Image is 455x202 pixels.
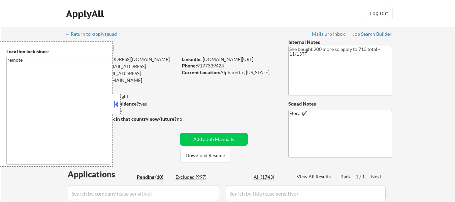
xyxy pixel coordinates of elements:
[353,32,392,36] div: Job Search Builder
[66,116,178,122] strong: Will need Visa to work in that country now/future?:
[288,39,392,46] div: Internal Notes
[297,173,333,180] div: View All Results
[6,48,110,55] div: Location Inclusions:
[312,32,346,36] div: Mailslurp Inbox
[182,69,277,76] div: Alpharetta , [US_STATE]
[175,174,209,180] div: Excluded (997)
[353,31,392,38] a: Job Search Builder
[180,133,248,146] button: Add a Job Manually
[366,7,393,20] button: Log Out
[66,56,177,63] div: [EMAIL_ADDRESS][DOMAIN_NAME]
[356,173,371,180] div: 1 / 1
[66,63,177,76] div: [EMAIL_ADDRESS][DOMAIN_NAME]
[226,185,386,201] input: Search by title (case sensitive)
[68,185,219,201] input: Search by company (case sensitive)
[177,116,196,122] div: no
[65,32,123,36] div: ← Return to /applysquad
[254,174,287,180] div: All (1743)
[66,44,204,52] div: [PERSON_NAME]
[182,69,220,75] strong: Current Location:
[181,148,230,163] button: Download Resume
[66,8,106,20] div: ApplyAll
[182,62,277,69] div: 9177339424
[65,31,123,38] a: ← Return to /applysquad
[65,108,177,115] div: $180,000
[182,63,197,68] strong: Phone:
[203,56,253,62] a: [DOMAIN_NAME][URL]
[288,100,392,107] div: Squad Notes
[340,173,351,180] div: Back
[68,170,134,178] div: Applications
[312,31,346,38] a: Mailslurp Inbox
[66,70,177,83] div: [EMAIL_ADDRESS][PERSON_NAME][DOMAIN_NAME]
[65,93,177,100] div: 736 sent / 813 bought
[182,56,202,62] strong: LinkedIn:
[371,173,382,180] div: Next
[137,174,170,180] div: Pending (10)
